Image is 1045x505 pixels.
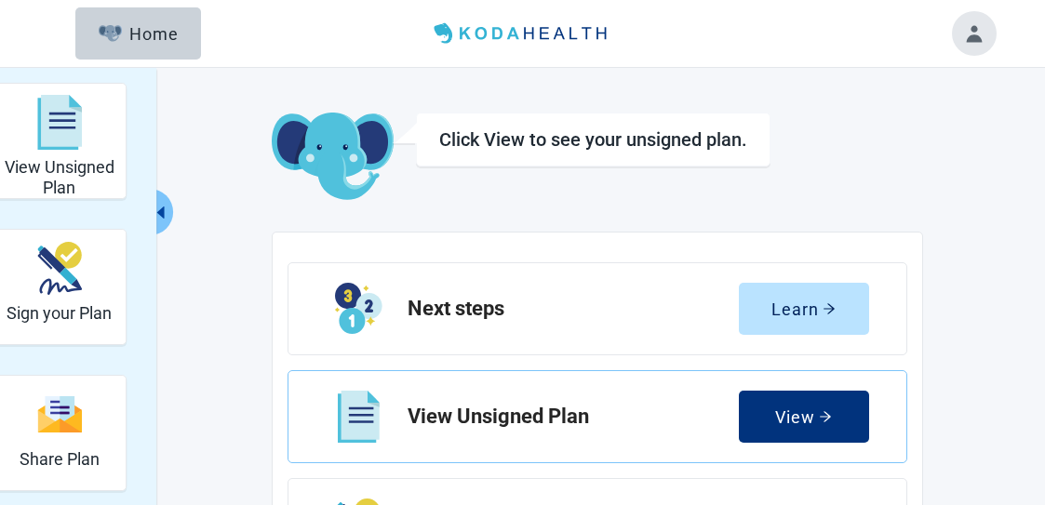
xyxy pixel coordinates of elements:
img: Step Icon [335,283,382,335]
h2: Next steps [408,298,739,320]
h2: View Unsigned Plan [408,405,739,428]
img: Elephant [99,25,122,42]
h2: Sign your Plan [7,303,112,324]
button: Collapse menu [150,189,173,235]
button: Learnarrow-right [739,283,869,335]
div: View [775,407,832,426]
img: Koda Health [426,19,618,48]
h2: Share Plan [20,449,100,470]
img: Share Plan [37,394,82,434]
button: ElephantHome [75,7,201,60]
button: Toggle account menu [952,11,997,56]
div: Click View to see your unsigned plan. [439,128,747,151]
img: Koda Elephant [272,113,394,202]
div: Learn [771,299,836,318]
span: arrow-right [819,410,832,423]
button: Viewarrow-right [739,391,869,443]
img: Step Icon [338,391,380,443]
span: caret-left [152,204,169,221]
span: arrow-right [823,302,836,315]
img: Sign your Plan [37,242,82,295]
div: Home [99,24,179,43]
img: View Unsigned Plan [37,95,82,151]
